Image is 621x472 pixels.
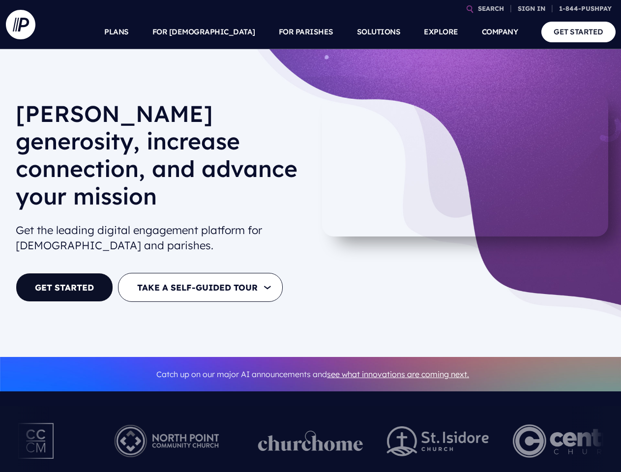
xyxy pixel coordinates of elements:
img: pp_logos_2 [387,426,489,456]
h2: Get the leading digital engagement platform for [DEMOGRAPHIC_DATA] and parishes. [16,219,305,257]
button: TAKE A SELF-GUIDED TOUR [118,273,283,302]
h1: [PERSON_NAME] generosity, increase connection, and advance your mission [16,100,305,218]
a: EXPLORE [424,15,458,49]
a: SOLUTIONS [357,15,401,49]
img: pp_logos_1 [258,431,363,451]
p: Catch up on our major AI announcements and [16,363,610,385]
a: see what innovations are coming next. [327,369,469,379]
a: GET STARTED [541,22,616,42]
a: FOR PARISHES [279,15,333,49]
img: Pushpay_Logo__NorthPoint [99,414,235,468]
a: PLANS [104,15,129,49]
a: GET STARTED [16,273,113,302]
a: FOR [DEMOGRAPHIC_DATA] [152,15,255,49]
a: COMPANY [482,15,518,49]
